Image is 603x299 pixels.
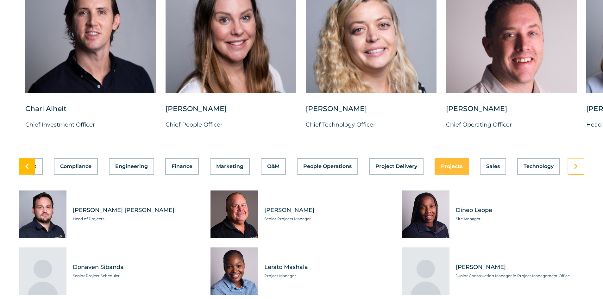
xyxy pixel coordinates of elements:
span: Lerato Mashala [264,263,393,271]
span: Engineering [115,164,148,169]
span: [PERSON_NAME] [PERSON_NAME] [73,206,201,214]
span: Marketing [216,164,243,169]
span: [PERSON_NAME] [456,263,584,271]
span: Technology [524,164,554,169]
span: Projects [441,164,462,169]
div: [PERSON_NAME] [306,104,437,120]
p: Chief Operating Officer [446,120,577,129]
span: Compliance [60,164,91,169]
span: Donaven Sibanda [73,263,201,271]
span: Junior Construction Manager in Project Management Office [456,273,584,279]
span: Sales [486,164,500,169]
p: Chief Investment Officer [25,120,156,129]
span: [PERSON_NAME] [264,206,393,214]
p: Chief Technology Officer [306,120,437,129]
span: Senior Projects Manager [264,216,393,222]
span: Dineo Leope [456,206,584,214]
span: Site Manager [456,216,584,222]
span: People Operations [303,164,352,169]
span: Head of Projects [73,216,201,222]
div: [PERSON_NAME] [446,104,577,120]
div: Charl Alheit [25,104,156,120]
p: Chief People Officer [166,120,296,129]
span: Finance [172,164,192,169]
span: Project Manager [264,273,393,279]
div: [PERSON_NAME] [166,104,296,120]
span: Project Delivery [375,164,417,169]
span: O&M [267,164,280,169]
span: Senior Project Scheduler [73,273,201,279]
